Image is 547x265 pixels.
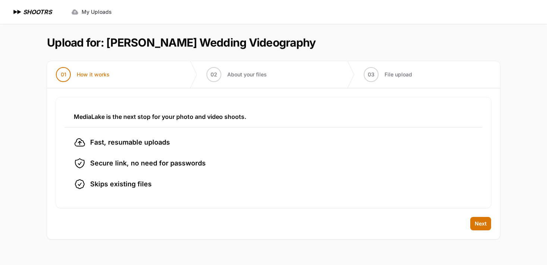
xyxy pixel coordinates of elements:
button: 01 How it works [47,61,118,88]
a: My Uploads [67,5,116,19]
a: SHOOTRS SHOOTRS [12,7,52,16]
button: Next [470,217,491,230]
h1: SHOOTRS [23,7,52,16]
span: Secure link, no need for passwords [90,158,206,168]
span: 01 [61,71,66,78]
h1: Upload for: [PERSON_NAME] Wedding Videography [47,36,316,49]
span: Skips existing files [90,179,152,189]
span: My Uploads [82,8,112,16]
button: 02 About your files [197,61,276,88]
span: 02 [211,71,217,78]
span: Next [475,220,487,227]
span: About your files [227,71,267,78]
img: SHOOTRS [12,7,23,16]
span: How it works [77,71,110,78]
h3: MediaLake is the next stop for your photo and video shoots. [74,112,473,121]
span: Fast, resumable uploads [90,137,170,148]
button: 03 File upload [355,61,421,88]
span: File upload [385,71,412,78]
span: 03 [368,71,374,78]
